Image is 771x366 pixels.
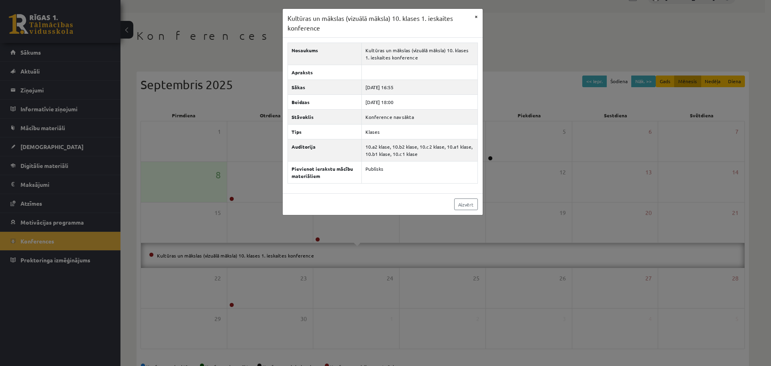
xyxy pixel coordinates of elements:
[288,80,362,95] th: Sākas
[362,43,477,65] td: Kultūras un mākslas (vizuālā māksla) 10. klases 1. ieskaites konference
[362,139,477,162] td: 10.a2 klase, 10.b2 klase, 10.c2 klase, 10.a1 klase, 10.b1 klase, 10.c1 klase
[470,9,483,24] button: ×
[288,43,362,65] th: Nosaukums
[362,80,477,95] td: [DATE] 16:55
[288,95,362,110] th: Beidzas
[288,65,362,80] th: Apraksts
[362,110,477,125] td: Konference nav sākta
[288,14,470,33] h3: Kultūras un mākslas (vizuālā māksla) 10. klases 1. ieskaites konference
[288,139,362,162] th: Auditorija
[362,95,477,110] td: [DATE] 18:00
[288,125,362,139] th: Tips
[288,162,362,184] th: Pievienot ierakstu mācību materiāliem
[362,125,477,139] td: Klases
[454,198,478,210] a: Aizvērt
[362,162,477,184] td: Publisks
[288,110,362,125] th: Stāvoklis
